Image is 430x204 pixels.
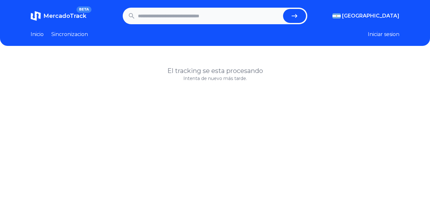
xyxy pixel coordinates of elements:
[51,31,88,38] a: Sincronizacion
[31,75,399,82] p: Intenta de nuevo más tarde.
[31,11,86,21] a: MercadoTrackBETA
[31,31,44,38] a: Inicio
[77,6,91,13] span: BETA
[31,11,41,21] img: MercadoTrack
[332,12,399,20] button: [GEOGRAPHIC_DATA]
[31,66,399,75] h1: El tracking se esta procesando
[332,13,341,18] img: Argentina
[43,12,86,19] span: MercadoTrack
[368,31,399,38] button: Iniciar sesion
[342,12,399,20] span: [GEOGRAPHIC_DATA]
